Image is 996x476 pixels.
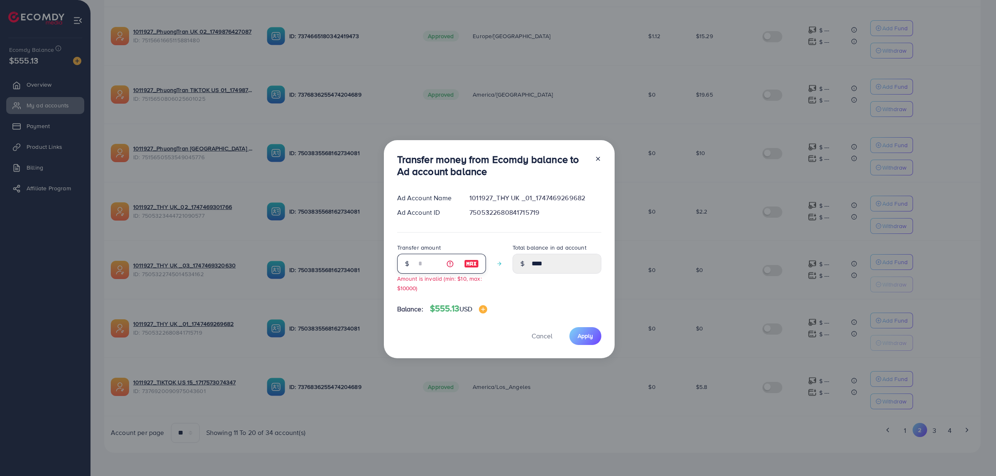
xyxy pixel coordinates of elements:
[430,304,488,314] h4: $555.13
[391,193,463,203] div: Ad Account Name
[532,331,552,340] span: Cancel
[459,304,472,313] span: USD
[569,327,601,345] button: Apply
[521,327,563,345] button: Cancel
[961,439,990,470] iframe: Chat
[391,208,463,217] div: Ad Account ID
[513,243,586,252] label: Total balance in ad account
[578,332,593,340] span: Apply
[464,259,479,269] img: image
[397,243,441,252] label: Transfer amount
[463,208,608,217] div: 7505322680841715719
[397,274,482,292] small: Amount is invalid (min: $10, max: $10000)
[479,305,487,313] img: image
[397,304,423,314] span: Balance:
[463,193,608,203] div: 1011927_THY UK _01_1747469269682
[397,153,588,177] h3: Transfer money from Ecomdy balance to Ad account balance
